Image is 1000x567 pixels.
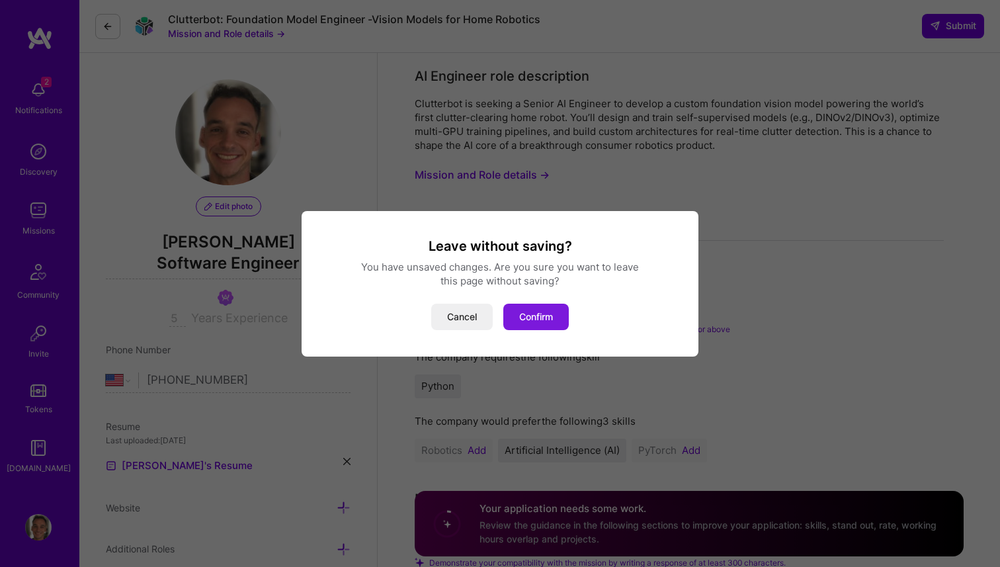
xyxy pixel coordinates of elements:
button: Confirm [503,304,569,330]
div: this page without saving? [317,274,683,288]
h3: Leave without saving? [317,238,683,255]
button: Cancel [431,304,493,330]
div: modal [302,211,698,357]
div: You have unsaved changes. Are you sure you want to leave [317,260,683,274]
